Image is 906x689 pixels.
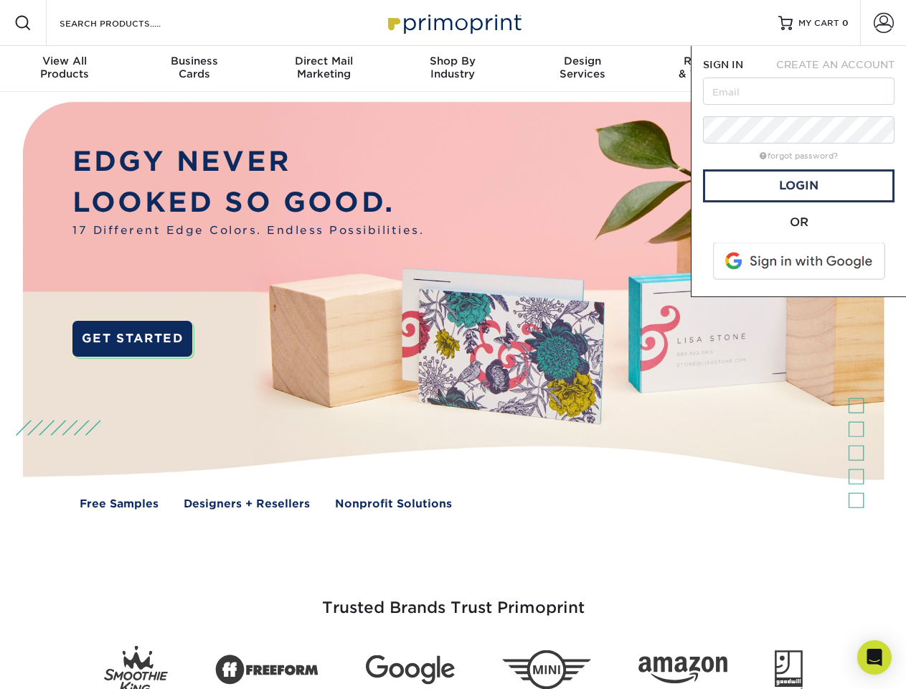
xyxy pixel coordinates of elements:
input: Email [703,78,895,105]
a: DesignServices [518,46,647,92]
span: CREATE AN ACCOUNT [776,59,895,70]
p: LOOKED SO GOOD. [72,182,424,223]
div: Industry [388,55,517,80]
span: 17 Different Edge Colors. Endless Possibilities. [72,222,424,239]
p: EDGY NEVER [72,141,424,182]
a: BusinessCards [129,46,258,92]
a: Login [703,169,895,202]
span: Direct Mail [259,55,388,67]
a: Free Samples [80,496,159,512]
div: Services [518,55,647,80]
a: GET STARTED [72,321,192,357]
span: MY CART [798,17,839,29]
span: Resources [647,55,776,67]
a: Nonprofit Solutions [335,496,452,512]
a: forgot password? [760,151,838,161]
a: Resources& Templates [647,46,776,92]
h3: Trusted Brands Trust Primoprint [34,564,873,634]
a: Direct MailMarketing [259,46,388,92]
img: Google [366,655,455,685]
img: Primoprint [382,7,525,38]
div: Marketing [259,55,388,80]
span: Design [518,55,647,67]
div: Open Intercom Messenger [857,640,892,675]
div: & Templates [647,55,776,80]
span: Business [129,55,258,67]
a: Shop ByIndustry [388,46,517,92]
span: Shop By [388,55,517,67]
a: Designers + Resellers [184,496,310,512]
span: 0 [842,18,849,28]
div: Cards [129,55,258,80]
iframe: Google Customer Reviews [4,645,122,684]
div: OR [703,214,895,231]
input: SEARCH PRODUCTS..... [58,14,198,32]
img: Amazon [638,657,727,684]
img: Goodwill [775,650,803,689]
span: SIGN IN [703,59,743,70]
